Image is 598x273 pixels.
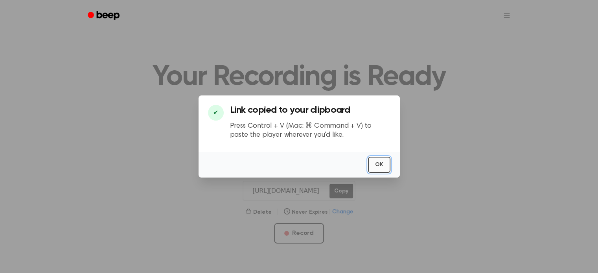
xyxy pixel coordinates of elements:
[208,105,224,121] div: ✔
[82,8,127,24] a: Beep
[230,105,390,115] h3: Link copied to your clipboard
[230,122,390,139] p: Press Control + V (Mac: ⌘ Command + V) to paste the player wherever you'd like.
[368,157,390,173] button: OK
[497,6,516,25] button: Open menu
